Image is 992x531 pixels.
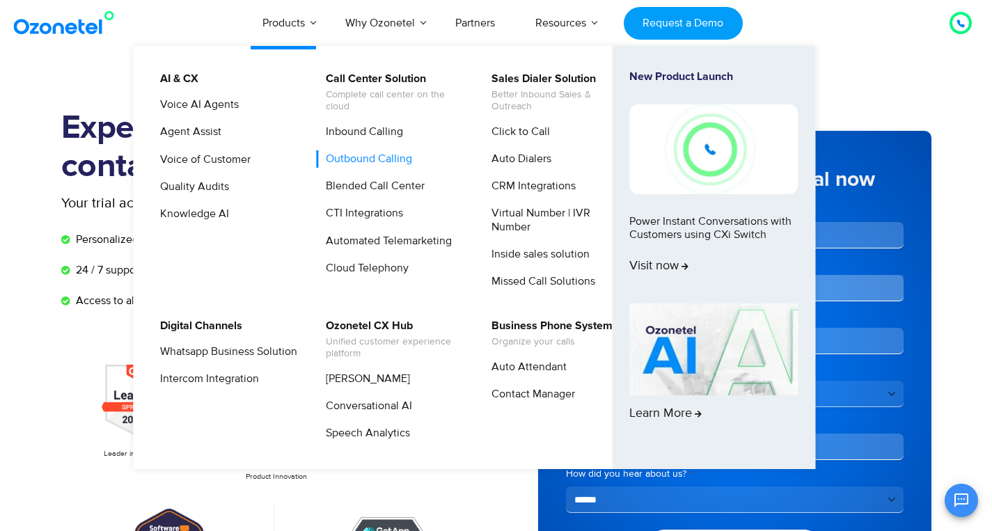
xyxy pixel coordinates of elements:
a: Contact Manager [482,386,577,403]
a: Virtual Number | IVR Number [482,205,631,235]
a: Inside sales solution [482,246,592,263]
a: Whatsapp Business Solution [151,343,299,360]
a: Learn More [629,303,798,445]
a: Agent Assist [151,123,223,141]
span: Personalized onboarding [72,231,197,248]
a: Blended Call Center [317,177,427,195]
a: Auto Attendant [482,358,569,376]
a: Digital Channels [151,317,244,335]
span: Access to all premium features [72,292,226,309]
a: Auto Dialers [482,150,553,168]
label: How did you hear about us? [566,467,904,481]
img: AI [629,303,798,395]
img: New-Project-17.png [629,104,798,193]
a: AI & CX [151,70,200,88]
span: Visit now [629,259,688,274]
a: Ozonetel CX HubUnified customer experience platform [317,317,465,362]
a: Outbound Calling [317,150,414,168]
a: Knowledge AI [151,205,231,223]
p: Your trial account includes: [61,193,392,214]
a: Request a Demo [624,7,743,40]
a: Voice AI Agents [151,96,241,113]
p: Leader in [DATE] [68,448,195,460]
a: Speech Analytics [317,425,412,442]
a: New Product LaunchPower Instant Conversations with Customers using CXi SwitchVisit now [629,70,798,298]
a: Intercom Integration [151,370,261,388]
a: Inbound Calling [317,123,405,141]
a: Voice of Customer [151,151,253,168]
span: Better Inbound Sales & Outreach [491,89,629,113]
span: Complete call center on the cloud [326,89,463,113]
a: CTI Integrations [317,205,405,222]
a: CRM Integrations [482,177,578,195]
a: Business Phone SystemOrganize your calls [482,317,615,350]
a: [PERSON_NAME] [317,370,412,388]
span: Unified customer experience platform [326,336,463,360]
a: Cloud Telephony [317,260,411,277]
span: Learn More [629,406,702,422]
a: Sales Dialer SolutionBetter Inbound Sales & Outreach [482,70,631,115]
a: Missed Call Solutions [482,273,597,290]
a: Conversational AI [317,397,414,415]
a: Quality Audits [151,178,231,196]
button: Open chat [945,484,978,517]
span: 24 / 7 support [72,262,143,278]
a: Call Center SolutionComplete call center on the cloud [317,70,465,115]
span: Organize your calls [491,336,613,348]
h1: Experience the most flexible contact center solution [61,109,496,186]
a: Automated Telemarketing [317,232,454,250]
label: Last Name [739,204,904,217]
a: Click to Call [482,123,552,141]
